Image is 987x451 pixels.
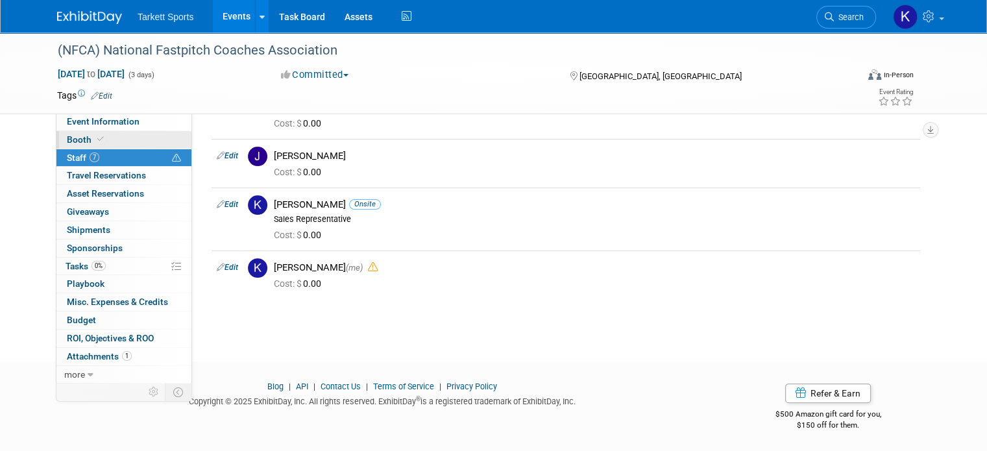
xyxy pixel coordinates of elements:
div: [PERSON_NAME] [274,150,915,162]
a: Privacy Policy [446,382,497,391]
span: Onsite [349,199,381,209]
span: | [310,382,319,391]
div: Event Rating [878,89,913,95]
a: Refer & Earn [785,384,871,403]
a: Budget [56,311,191,329]
span: | [363,382,371,391]
a: Search [816,6,876,29]
span: Staff [67,152,99,163]
a: Travel Reservations [56,167,191,184]
img: Kenya Larkin-Landers [893,5,918,29]
span: 0% [91,261,106,271]
span: [DATE] [DATE] [57,68,125,80]
span: Cost: $ [274,278,303,289]
a: Blog [267,382,284,391]
span: ROI, Objectives & ROO [67,333,154,343]
span: Budget [67,315,96,325]
a: Giveaways [56,203,191,221]
div: Sales Representative [274,214,915,225]
img: K.jpg [248,258,267,278]
i: Booth reservation complete [97,136,104,143]
span: Search [834,12,864,22]
span: Booth [67,134,106,145]
button: Committed [276,68,354,82]
img: K.jpg [248,195,267,215]
a: Event Information [56,113,191,130]
span: Event Information [67,116,140,127]
span: 1 [122,351,132,361]
div: In-Person [883,70,914,80]
a: Asset Reservations [56,185,191,202]
div: $500 Amazon gift card for you, [726,400,930,430]
span: Cost: $ [274,230,303,240]
span: Cost: $ [274,167,303,177]
div: (NFCA) National Fastpitch Coaches Association [53,39,841,62]
a: Playbook [56,275,191,293]
span: Misc. Expenses & Credits [67,297,168,307]
span: more [64,369,85,380]
a: Edit [91,91,112,101]
div: Event Format [787,67,914,87]
span: Shipments [67,225,110,235]
div: Copyright © 2025 ExhibitDay, Inc. All rights reserved. ExhibitDay is a registered trademark of Ex... [57,393,707,408]
a: API [296,382,308,391]
span: Sponsorships [67,243,123,253]
a: Edit [217,200,238,209]
a: Attachments1 [56,348,191,365]
span: | [436,382,445,391]
a: Tasks0% [56,258,191,275]
span: 0.00 [274,230,326,240]
a: Terms of Service [373,382,434,391]
span: 7 [90,152,99,162]
span: 0.00 [274,167,326,177]
span: Tarkett Sports [138,12,193,22]
span: 0.00 [274,278,326,289]
a: ROI, Objectives & ROO [56,330,191,347]
span: 0.00 [274,118,326,128]
div: [PERSON_NAME] [274,199,915,211]
a: Edit [217,151,238,160]
img: ExhibitDay [57,11,122,24]
span: to [85,69,97,79]
a: Edit [217,263,238,272]
span: [GEOGRAPHIC_DATA], [GEOGRAPHIC_DATA] [579,71,742,81]
img: Format-Inperson.png [868,69,881,80]
a: Misc. Expenses & Credits [56,293,191,311]
td: Tags [57,89,112,102]
span: Attachments [67,351,132,361]
span: Playbook [67,278,104,289]
td: Personalize Event Tab Strip [143,384,165,400]
a: Contact Us [321,382,361,391]
td: Toggle Event Tabs [165,384,192,400]
div: $150 off for them. [726,420,930,431]
div: [PERSON_NAME] [274,262,915,274]
span: Cost: $ [274,118,303,128]
span: | [286,382,294,391]
sup: ® [416,395,420,402]
a: more [56,366,191,384]
span: Tasks [66,261,106,271]
span: Potential Scheduling Conflict -- at least one attendee is tagged in another overlapping event. [172,152,181,164]
a: Shipments [56,221,191,239]
img: J.jpg [248,147,267,166]
span: Asset Reservations [67,188,144,199]
span: (me) [346,263,363,273]
a: Sponsorships [56,239,191,257]
a: Staff7 [56,149,191,167]
span: Giveaways [67,206,109,217]
i: Double-book Warning! [368,262,378,272]
span: (3 days) [127,71,154,79]
a: Booth [56,131,191,149]
span: Travel Reservations [67,170,146,180]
